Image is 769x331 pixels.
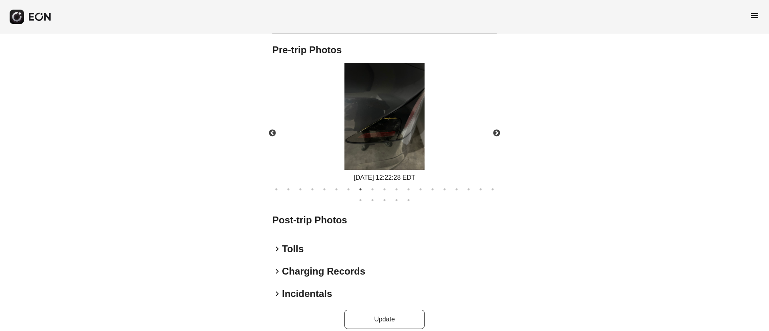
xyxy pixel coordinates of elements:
button: 4 [308,185,316,193]
button: Previous [258,119,286,147]
button: 13 [417,185,425,193]
button: 17 [465,185,473,193]
div: [DATE] 12:22:28 EDT [344,173,425,183]
button: 6 [332,185,340,193]
span: menu [750,11,759,20]
button: 8 [356,185,364,193]
h2: Incidentals [282,287,332,300]
button: 24 [405,196,413,204]
span: keyboard_arrow_right [272,289,282,299]
button: Update [344,310,425,329]
button: 18 [477,185,485,193]
button: 2 [284,185,292,193]
button: 22 [380,196,389,204]
button: 16 [453,185,461,193]
button: 15 [441,185,449,193]
button: 1 [272,185,280,193]
button: 14 [429,185,437,193]
button: 23 [393,196,401,204]
h2: Tolls [282,243,304,255]
h2: Pre-trip Photos [272,44,497,56]
span: keyboard_arrow_right [272,244,282,254]
button: 19 [489,185,497,193]
button: 12 [405,185,413,193]
button: 9 [368,185,376,193]
button: 3 [296,185,304,193]
button: Next [483,119,511,147]
h2: Post-trip Photos [272,214,497,227]
img: https://fastfleet.me/rails/active_storage/blobs/redirect/eyJfcmFpbHMiOnsibWVzc2FnZSI6IkJBaHBBOHhn... [344,63,425,170]
button: 10 [380,185,389,193]
span: keyboard_arrow_right [272,267,282,276]
button: 21 [368,196,376,204]
button: 5 [320,185,328,193]
button: 7 [344,185,352,193]
button: 11 [393,185,401,193]
button: 20 [356,196,364,204]
h2: Charging Records [282,265,365,278]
